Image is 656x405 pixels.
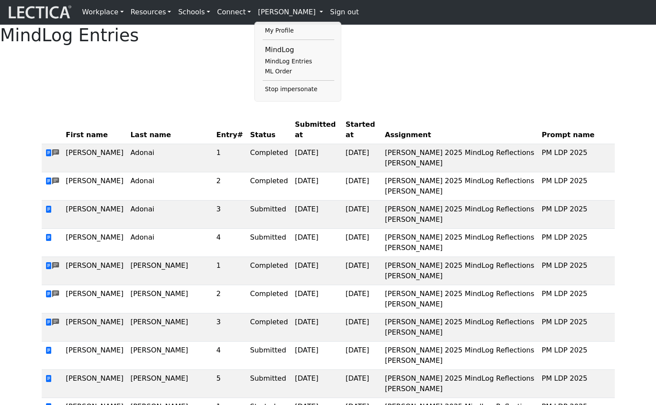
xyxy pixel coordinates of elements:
td: [PERSON_NAME] [63,285,127,313]
td: [DATE] [342,285,381,313]
th: Assignment [382,116,538,144]
td: [DATE] [291,342,342,370]
td: 2 [213,285,247,313]
a: Resources [127,3,175,21]
td: 4 [213,342,247,370]
span: view [45,346,52,355]
li: MindLog [263,43,334,56]
td: [PERSON_NAME] [127,370,213,398]
td: [PERSON_NAME] [127,257,213,285]
th: First name [63,116,127,144]
td: Submitted [247,201,291,229]
span: comments [52,261,59,271]
span: comments [52,317,59,328]
td: [DATE] [291,285,342,313]
th: Last name [127,116,213,144]
td: [DATE] [291,370,342,398]
th: Submitted at [291,116,342,144]
td: 3 [213,313,247,342]
td: [PERSON_NAME] 2025 MindLog Reflections [PERSON_NAME] [382,257,538,285]
td: [PERSON_NAME] [63,257,127,285]
th: Entry# [213,116,247,144]
a: Sign out [326,3,362,21]
td: Completed [247,313,291,342]
span: view [45,318,52,326]
td: [PERSON_NAME] 2025 MindLog Reflections [PERSON_NAME] [382,172,538,201]
td: [DATE] [291,144,342,172]
td: [DATE] [291,313,342,342]
td: 1 [213,144,247,172]
th: Prompt name [538,116,615,144]
th: Status [247,116,291,144]
td: [PERSON_NAME] [63,172,127,201]
td: [PERSON_NAME] [63,313,127,342]
span: comments [52,176,59,187]
a: Connect [214,3,254,21]
td: Completed [247,144,291,172]
td: [DATE] [342,313,381,342]
td: PM LDP 2025 [538,342,615,370]
td: [PERSON_NAME] [63,201,127,229]
span: comments [52,289,59,300]
td: [DATE] [342,229,381,257]
a: ML Order [263,66,334,77]
td: [PERSON_NAME] [127,313,213,342]
ul: [PERSON_NAME] [263,26,334,95]
td: [DATE] [291,229,342,257]
a: Workplace [79,3,127,21]
td: [PERSON_NAME] [63,229,127,257]
td: PM LDP 2025 [538,172,615,201]
td: Adonai [127,201,213,229]
span: view [45,205,52,214]
td: PM LDP 2025 [538,201,615,229]
td: Submitted [247,342,291,370]
a: My Profile [263,26,334,36]
td: [DATE] [342,201,381,229]
td: PM LDP 2025 [538,313,615,342]
a: [PERSON_NAME] [254,3,326,21]
td: PM LDP 2025 [538,285,615,313]
td: PM LDP 2025 [538,370,615,398]
th: Started at [342,116,381,144]
td: [PERSON_NAME] 2025 MindLog Reflections [PERSON_NAME] [382,370,538,398]
td: [PERSON_NAME] 2025 MindLog Reflections [PERSON_NAME] [382,285,538,313]
td: 5 [213,370,247,398]
td: Adonai [127,144,213,172]
td: Adonai [127,229,213,257]
td: 1 [213,257,247,285]
td: [PERSON_NAME] 2025 MindLog Reflections [PERSON_NAME] [382,342,538,370]
td: [PERSON_NAME] 2025 MindLog Reflections [PERSON_NAME] [382,229,538,257]
span: view [45,290,52,298]
span: view [45,262,52,270]
span: view [45,234,52,242]
td: 2 [213,172,247,201]
td: Submitted [247,229,291,257]
td: Completed [247,285,291,313]
td: [PERSON_NAME] 2025 MindLog Reflections [PERSON_NAME] [382,144,538,172]
td: [PERSON_NAME] [63,342,127,370]
td: [PERSON_NAME] [127,342,213,370]
td: PM LDP 2025 [538,229,615,257]
td: [DATE] [291,172,342,201]
span: view [45,149,52,157]
span: view [45,177,52,185]
td: [DATE] [291,201,342,229]
td: [DATE] [342,370,381,398]
td: Completed [247,172,291,201]
td: [DATE] [291,257,342,285]
td: [PERSON_NAME] [63,370,127,398]
td: [PERSON_NAME] 2025 MindLog Reflections [PERSON_NAME] [382,201,538,229]
td: [DATE] [342,172,381,201]
td: [DATE] [342,342,381,370]
a: Stop impersonate [263,84,334,95]
a: MindLog Entries [263,56,334,67]
td: 3 [213,201,247,229]
td: [DATE] [342,144,381,172]
td: 4 [213,229,247,257]
td: Submitted [247,370,291,398]
span: comments [52,148,59,158]
td: Completed [247,257,291,285]
td: PM LDP 2025 [538,144,615,172]
td: Adonai [127,172,213,201]
td: PM LDP 2025 [538,257,615,285]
